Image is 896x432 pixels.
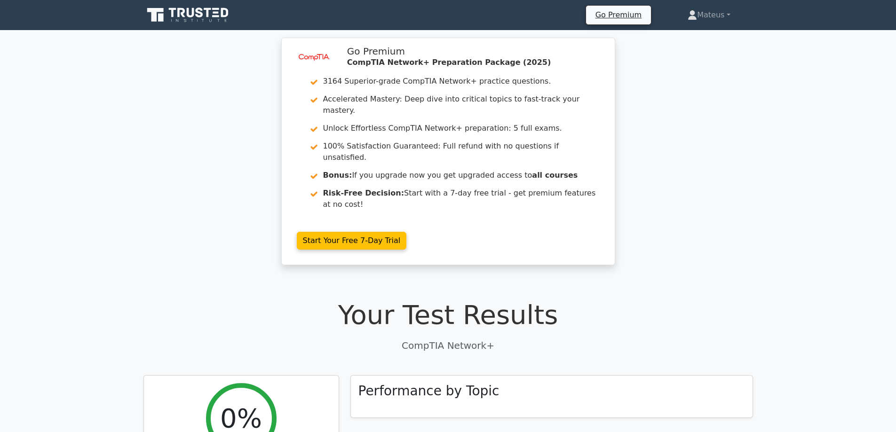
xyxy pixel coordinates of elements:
[143,299,753,330] h1: Your Test Results
[143,338,753,353] p: CompTIA Network+
[590,8,647,21] a: Go Premium
[358,383,500,399] h3: Performance by Topic
[665,6,753,24] a: Mateus
[297,232,407,250] a: Start Your Free 7-Day Trial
